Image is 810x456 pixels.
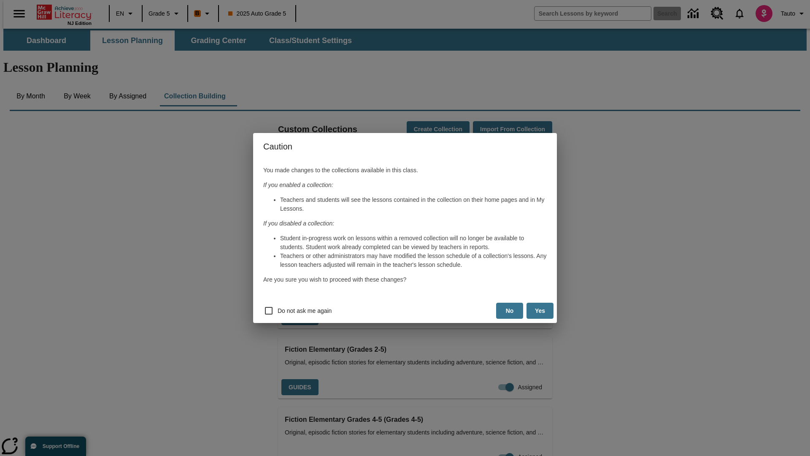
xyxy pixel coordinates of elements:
[263,182,333,188] em: If you enabled a collection:
[280,252,547,269] li: Teachers or other administrators may have modified the lesson schedule of a collection's lessons....
[263,220,334,227] em: If you disabled a collection:
[263,275,547,284] p: Are you sure you wish to proceed with these changes?
[263,166,547,175] p: You made changes to the collections available in this class.
[526,303,553,319] button: Yes
[496,303,523,319] button: No
[280,234,547,252] li: Student in-progress work on lessons within a removed collection will no longer be available to st...
[278,307,332,315] span: Do not ask me again
[253,133,557,160] h4: Caution
[280,195,547,213] li: Teachers and students will see the lessons contained in the collection on their home pages and in...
